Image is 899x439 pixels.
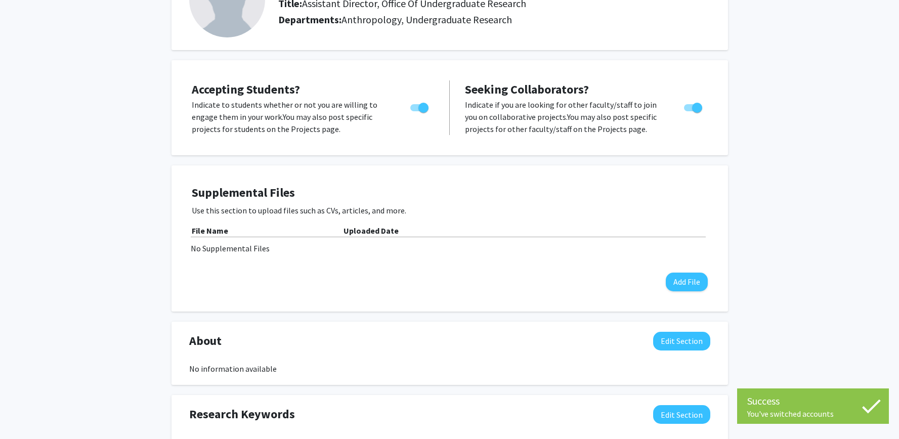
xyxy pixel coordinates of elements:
iframe: Chat [8,393,43,431]
button: Edit Research Keywords [653,405,710,424]
span: Accepting Students? [192,81,300,97]
p: Indicate to students whether or not you are willing to engage them in your work. You may also pos... [192,99,391,135]
h2: Departments: [271,14,717,26]
div: No information available [189,363,710,375]
b: File Name [192,226,228,236]
span: Research Keywords [189,405,295,423]
div: Toggle [406,99,434,114]
div: Success [747,393,879,409]
div: No Supplemental Files [191,242,709,254]
p: Indicate if you are looking for other faculty/staff to join you on collaborative projects. You ma... [465,99,665,135]
span: About [189,332,222,350]
button: Add File [666,273,708,291]
p: Use this section to upload files such as CVs, articles, and more. [192,204,708,216]
span: Seeking Collaborators? [465,81,589,97]
button: Edit About [653,332,710,350]
h4: Supplemental Files [192,186,708,200]
span: Anthropology, Undergraduate Research [341,13,512,26]
b: Uploaded Date [344,226,399,236]
div: You've switched accounts [747,409,879,419]
div: Toggle [680,99,708,114]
